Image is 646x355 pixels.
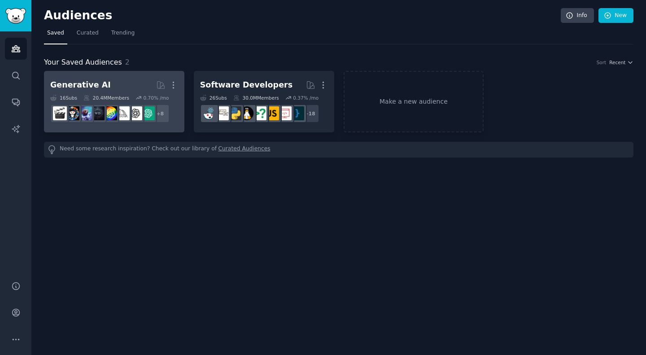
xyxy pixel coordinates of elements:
img: ChatGPT [141,106,155,120]
div: + 18 [301,104,319,123]
div: Software Developers [200,79,292,91]
a: New [598,8,633,23]
div: Need some research inspiration? Check out our library of [44,142,633,158]
div: 30.0M Members [233,95,279,101]
a: Curated Audiences [218,145,271,154]
span: Curated [77,29,99,37]
a: Saved [44,26,67,44]
span: Your Saved Audiences [44,57,122,68]
img: webdev [278,106,292,120]
div: 0.37 % /mo [293,95,319,101]
div: 16 Sub s [50,95,77,101]
img: Python [227,106,241,120]
div: 0.70 % /mo [143,95,169,101]
div: 26 Sub s [200,95,227,101]
a: Generative AI16Subs20.4MMembers0.70% /mo+8ChatGPTOpenAImidjourneyGPT3weirddalleStableDiffusionaiA... [44,71,184,132]
span: 2 [125,58,130,66]
img: OpenAI [128,106,142,120]
img: learnpython [215,106,229,120]
img: weirddalle [91,106,105,120]
img: StableDiffusion [78,106,92,120]
div: 20.4M Members [83,95,129,101]
div: Generative AI [50,79,111,91]
img: aiArt [65,106,79,120]
span: Saved [47,29,64,37]
img: linux [240,106,254,120]
div: + 8 [151,104,170,123]
a: Make a new audience [344,71,484,132]
img: programming [290,106,304,120]
img: cscareerquestions [253,106,266,120]
span: Recent [609,59,625,66]
a: Trending [108,26,138,44]
button: Recent [609,59,633,66]
a: Software Developers26Subs30.0MMembers0.37% /mo+18programmingwebdevjavascriptcscareerquestionslinu... [194,71,334,132]
img: javascript [265,106,279,120]
span: Trending [111,29,135,37]
h2: Audiences [44,9,561,23]
a: Info [561,8,594,23]
img: GPT3 [103,106,117,120]
a: Curated [74,26,102,44]
img: reactjs [202,106,216,120]
div: Sort [597,59,607,66]
img: GummySearch logo [5,8,26,24]
img: aivideo [53,106,67,120]
img: midjourney [116,106,130,120]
